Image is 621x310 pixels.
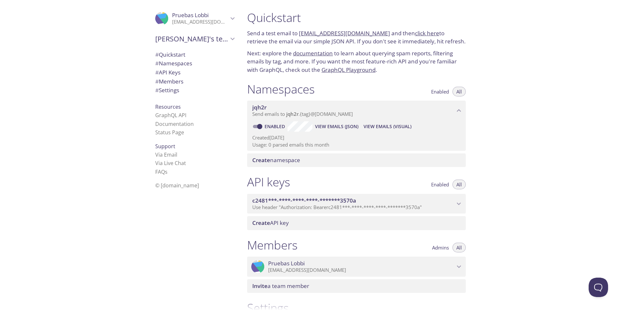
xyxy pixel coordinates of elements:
div: Team Settings [150,86,239,95]
div: Create namespace [247,153,466,167]
button: Enabled [427,180,453,189]
span: # [155,86,159,94]
div: Pruebas's team [150,30,239,47]
span: Settings [155,86,179,94]
div: Invite a team member [247,279,466,293]
span: Pruebas Lobbi [268,260,305,267]
span: Quickstart [155,51,185,58]
span: API key [252,219,289,227]
span: Namespaces [155,60,192,67]
button: Enabled [427,87,453,96]
div: jqh2r namespace [247,101,466,121]
span: namespace [252,156,300,164]
span: # [155,78,159,85]
span: a team member [252,282,309,290]
span: s [165,168,168,175]
span: Resources [155,103,181,110]
div: Create API Key [247,216,466,230]
a: documentation [293,50,333,57]
span: © [DOMAIN_NAME] [155,182,199,189]
div: Pruebas Lobbi [150,8,239,29]
span: Create [252,219,270,227]
p: Created [DATE] [252,134,461,141]
span: Create [252,156,270,164]
p: Usage: 0 parsed emails this month [252,141,461,148]
span: Support [155,143,175,150]
a: Via Live Chat [155,160,186,167]
a: Status Page [155,129,184,136]
div: Pruebas Lobbi [247,257,466,277]
button: All [452,243,466,252]
span: # [155,60,159,67]
button: Admins [428,243,453,252]
button: All [452,180,466,189]
a: FAQ [155,168,168,175]
span: # [155,69,159,76]
span: API Keys [155,69,180,76]
p: [EMAIL_ADDRESS][DOMAIN_NAME] [172,19,228,25]
span: [PERSON_NAME]'s team [155,34,228,43]
span: View Emails (Visual) [364,123,411,130]
h1: Quickstart [247,10,466,25]
h1: Namespaces [247,82,315,96]
a: click here [415,29,439,37]
span: jqh2r [252,104,267,111]
div: Namespaces [150,59,239,68]
p: [EMAIL_ADDRESS][DOMAIN_NAME] [268,267,455,273]
a: Documentation [155,120,194,127]
iframe: Help Scout Beacon - Open [589,278,608,297]
a: GraphQL API [155,112,186,119]
span: Send emails to . {tag} @[DOMAIN_NAME] [252,111,353,117]
div: Quickstart [150,50,239,59]
h1: API keys [247,175,290,189]
div: API Keys [150,68,239,77]
button: All [452,87,466,96]
span: # [155,51,159,58]
span: View Emails (JSON) [315,123,358,130]
button: View Emails (JSON) [312,121,361,132]
p: Send a test email to and then to retrieve the email via our simple JSON API. If you don't see it ... [247,29,466,46]
p: Next: explore the to learn about querying spam reports, filtering emails by tag, and more. If you... [247,49,466,74]
button: View Emails (Visual) [361,121,414,132]
a: Via Email [155,151,177,158]
a: GraphQL Playground [321,66,376,73]
span: Pruebas Lobbi [172,11,209,19]
span: Members [155,78,183,85]
div: Members [150,77,239,86]
h1: Members [247,238,298,252]
span: jqh2r [286,111,299,117]
a: [EMAIL_ADDRESS][DOMAIN_NAME] [299,29,390,37]
a: Enabled [264,123,288,129]
span: Invite [252,282,267,290]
